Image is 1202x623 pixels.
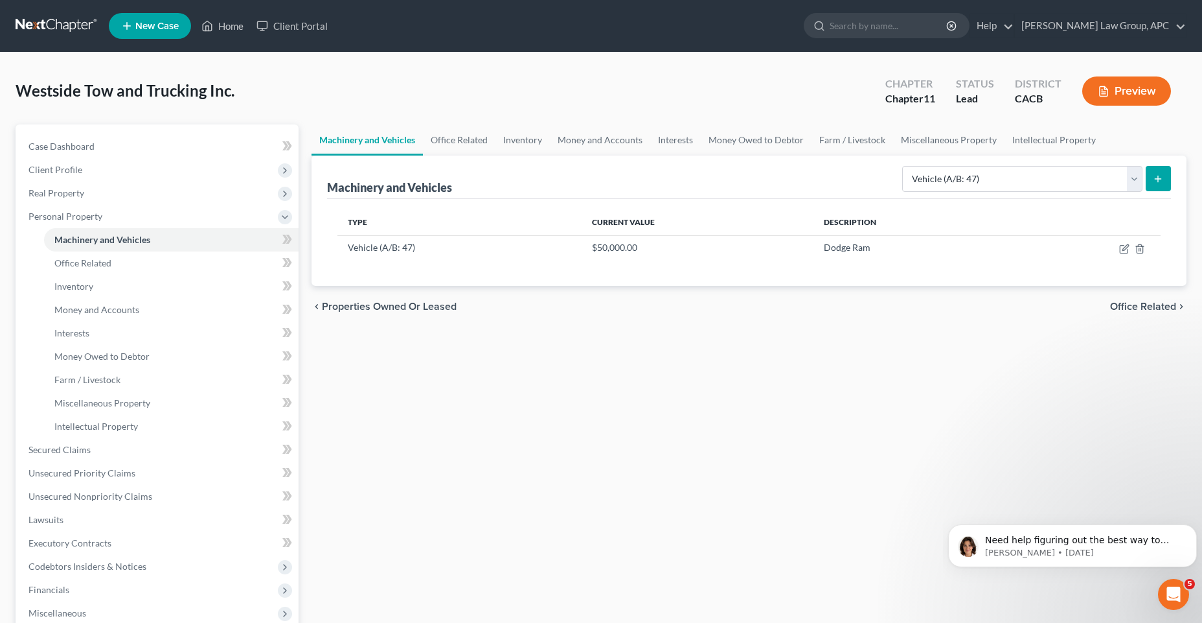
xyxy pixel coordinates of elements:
span: Office Related [1110,301,1176,312]
span: Machinery and Vehicles [54,234,150,245]
i: chevron_right [1176,301,1186,312]
span: Unsecured Priority Claims [28,467,135,478]
a: Inventory [495,124,550,156]
a: Executory Contracts [18,532,299,555]
span: Inventory [54,281,93,292]
a: Intellectual Property [44,415,299,438]
i: chevron_left [312,301,322,312]
a: Office Related [423,124,495,156]
a: Farm / Livestock [811,124,893,156]
span: New Case [135,21,179,31]
div: District [1015,76,1061,91]
th: Current Value [582,209,813,235]
a: Unsecured Nonpriority Claims [18,485,299,508]
div: Chapter [885,76,935,91]
a: Miscellaneous Property [893,124,1004,156]
a: Machinery and Vehicles [44,228,299,252]
span: Intellectual Property [54,421,138,432]
td: $50,000.00 [582,235,813,260]
a: Farm / Livestock [44,368,299,392]
span: Personal Property [28,211,102,222]
span: Lawsuits [28,514,63,525]
span: Real Property [28,187,84,198]
a: Lawsuits [18,508,299,532]
span: Client Profile [28,164,82,175]
a: Money and Accounts [550,124,650,156]
span: 11 [924,92,935,104]
a: Money Owed to Debtor [701,124,811,156]
p: Message from Emma, sent 2w ago [42,50,238,62]
span: Miscellaneous Property [54,397,150,408]
a: Interests [44,322,299,345]
span: 5 [1185,579,1195,589]
th: Description [813,209,1017,235]
a: Interests [650,124,701,156]
a: Machinery and Vehicles [312,124,423,156]
a: Home [195,14,250,38]
div: Lead [956,91,994,106]
td: Vehicle (A/B: 47) [337,235,582,260]
a: Unsecured Priority Claims [18,462,299,485]
a: Office Related [44,252,299,275]
span: Executory Contracts [28,537,111,548]
span: Miscellaneous [28,607,86,618]
span: Westside Tow and Trucking Inc. [16,81,234,100]
span: Unsecured Nonpriority Claims [28,491,152,502]
a: Inventory [44,275,299,298]
th: Type [337,209,582,235]
span: Properties Owned or Leased [322,301,457,312]
span: Financials [28,584,69,595]
a: Money Owed to Debtor [44,345,299,368]
button: Preview [1082,76,1171,106]
a: [PERSON_NAME] Law Group, APC [1015,14,1186,38]
div: Status [956,76,994,91]
div: CACB [1015,91,1061,106]
span: Secured Claims [28,444,91,455]
a: Intellectual Property [1004,124,1104,156]
td: Dodge Ram [813,235,1017,260]
input: Search by name... [830,14,948,38]
button: chevron_left Properties Owned or Leased [312,301,457,312]
iframe: Intercom live chat [1158,579,1189,610]
a: Secured Claims [18,438,299,462]
span: Farm / Livestock [54,374,120,385]
iframe: Intercom notifications message [943,497,1202,588]
div: Machinery and Vehicles [327,180,452,195]
span: Interests [54,327,89,338]
a: Money and Accounts [44,298,299,322]
a: Help [970,14,1014,38]
div: Chapter [885,91,935,106]
button: Office Related chevron_right [1110,301,1186,312]
span: Office Related [54,257,111,268]
span: Money and Accounts [54,304,139,315]
a: Case Dashboard [18,135,299,158]
span: Case Dashboard [28,141,95,152]
span: Money Owed to Debtor [54,351,150,362]
a: Client Portal [250,14,334,38]
span: Need help figuring out the best way to enter your client's income? Here's a quick article to show... [42,38,227,100]
span: Codebtors Insiders & Notices [28,561,146,572]
a: Miscellaneous Property [44,392,299,415]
